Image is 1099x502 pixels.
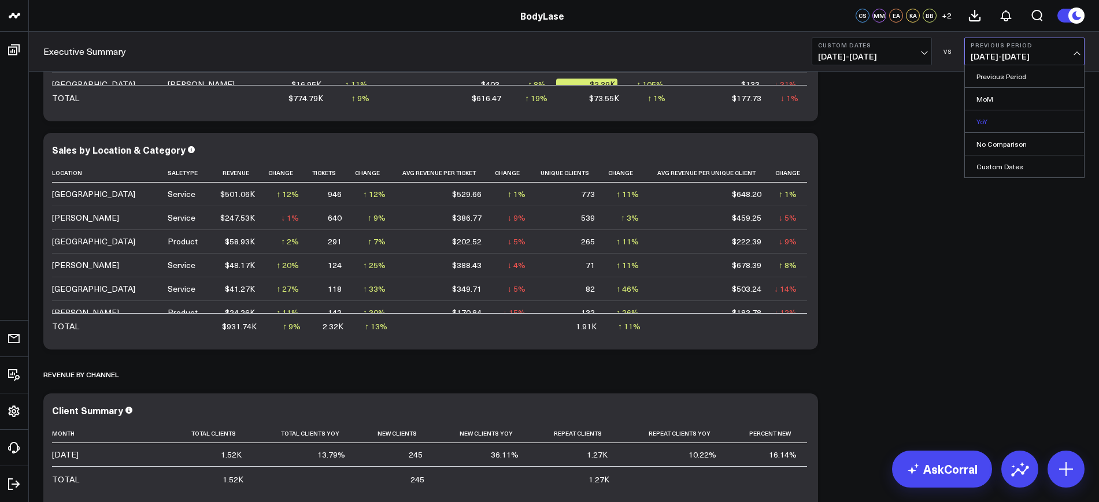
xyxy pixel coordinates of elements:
[276,188,299,200] div: ↑ 12%
[616,236,639,247] div: ↑ 11%
[265,163,309,183] th: Change
[581,212,595,224] div: 539
[168,259,195,271] div: Service
[283,321,301,332] div: ↑ 9%
[647,92,665,104] div: ↑ 1%
[481,79,499,90] div: $403
[363,307,386,318] div: ↑ 30%
[872,9,886,23] div: MM
[732,92,761,104] div: $177.73
[309,163,352,183] th: Tickets
[281,236,299,247] div: ↑ 2%
[689,449,716,460] div: 10.22%
[356,424,432,443] th: New Clients
[52,307,119,318] div: [PERSON_NAME]
[732,212,761,224] div: $459.25
[965,110,1084,132] a: YoY
[774,79,797,90] div: ↓ 31%
[589,92,619,104] div: $73.55K
[491,449,519,460] div: 36.11%
[452,236,482,247] div: $202.52
[328,259,342,271] div: 124
[741,79,760,90] div: $133
[252,424,356,443] th: Total Clients Yoy
[780,92,798,104] div: ↓ 1%
[618,321,641,332] div: ↑ 11%
[52,163,168,183] th: Location
[732,283,761,295] div: $503.24
[43,45,126,58] a: Executive Summary
[52,143,186,156] div: Sales by Location & Category
[508,236,526,247] div: ↓ 5%
[581,188,595,200] div: 773
[528,79,546,90] div: ↑ 8%
[52,79,135,90] div: [GEOGRAPHIC_DATA]
[889,9,903,23] div: EA
[276,259,299,271] div: ↑ 20%
[965,88,1084,110] a: MoM
[906,9,920,23] div: KA
[276,307,299,318] div: ↑ 11%
[52,259,119,271] div: [PERSON_NAME]
[452,212,482,224] div: $386.77
[727,424,807,443] th: Percent New
[939,9,953,23] button: +2
[779,188,797,200] div: ↑ 1%
[168,307,198,318] div: Product
[812,38,932,65] button: Custom Dates[DATE]-[DATE]
[52,321,79,332] div: TOTAL
[529,424,618,443] th: Repeat Clients
[52,474,79,485] div: TOTAL
[732,307,761,318] div: $183.78
[363,259,386,271] div: ↑ 25%
[168,79,235,90] div: [PERSON_NAME]
[409,449,423,460] div: 245
[508,283,526,295] div: ↓ 5%
[965,133,1084,155] a: No Comparison
[616,283,639,295] div: ↑ 46%
[220,188,255,200] div: $501.06K
[168,283,195,295] div: Service
[779,236,797,247] div: ↓ 9%
[965,65,1084,87] a: Previous Period
[291,79,321,90] div: $16.95K
[536,163,605,183] th: Unique Clients
[637,79,664,90] div: ↑ 105%
[520,9,564,22] a: BodyLase
[616,259,639,271] div: ↑ 11%
[732,236,761,247] div: $222.39
[452,307,482,318] div: $170.84
[363,283,386,295] div: ↑ 33%
[774,283,797,295] div: ↓ 14%
[938,48,959,55] div: VS
[352,163,396,183] th: Change
[223,474,243,485] div: 1.52K
[345,79,368,90] div: ↑ 11%
[492,163,536,183] th: Change
[365,321,387,332] div: ↑ 13%
[328,236,342,247] div: 291
[616,307,639,318] div: ↑ 26%
[818,52,926,61] span: [DATE] - [DATE]
[971,52,1078,61] span: [DATE] - [DATE]
[586,259,595,271] div: 71
[328,212,342,224] div: 640
[779,259,797,271] div: ↑ 8%
[52,283,135,295] div: [GEOGRAPHIC_DATA]
[433,424,530,443] th: New Clients Yoy
[508,188,526,200] div: ↑ 1%
[856,9,869,23] div: CS
[168,188,195,200] div: Service
[508,212,526,224] div: ↓ 9%
[217,163,266,183] th: Revenue
[168,163,217,183] th: Saletype
[732,188,761,200] div: $648.20
[649,163,772,183] th: Avg Revenue Per Unique Client
[964,38,1085,65] button: Previous Period[DATE]-[DATE]
[587,449,608,460] div: 1.27K
[222,321,257,332] div: $931.74K
[288,92,323,104] div: $774.79K
[410,474,424,485] div: 245
[328,188,342,200] div: 946
[581,307,595,318] div: 132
